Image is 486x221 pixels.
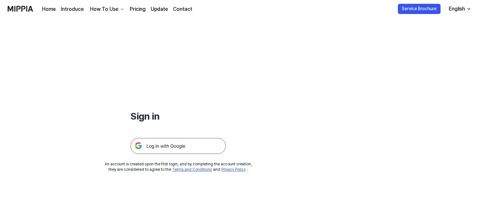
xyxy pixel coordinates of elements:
a: Introduce [61,5,84,13]
h1: Sign in [130,109,226,123]
img: 구글 로그인 버튼 [130,138,226,154]
div: An account is created upon the first login, and by completing the account creation, they are cons... [105,162,252,172]
div: English [448,5,466,13]
a: Update [151,5,168,13]
a: Contact [173,5,192,13]
a: Home [42,5,56,13]
div: How To Use [89,5,120,13]
button: How To Use [89,5,125,13]
button: English [444,3,475,15]
a: Pricing [130,5,146,13]
a: Terms and Conditions [172,167,212,172]
a: Privacy Policy [221,167,246,172]
button: Service Brochure [398,4,441,14]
